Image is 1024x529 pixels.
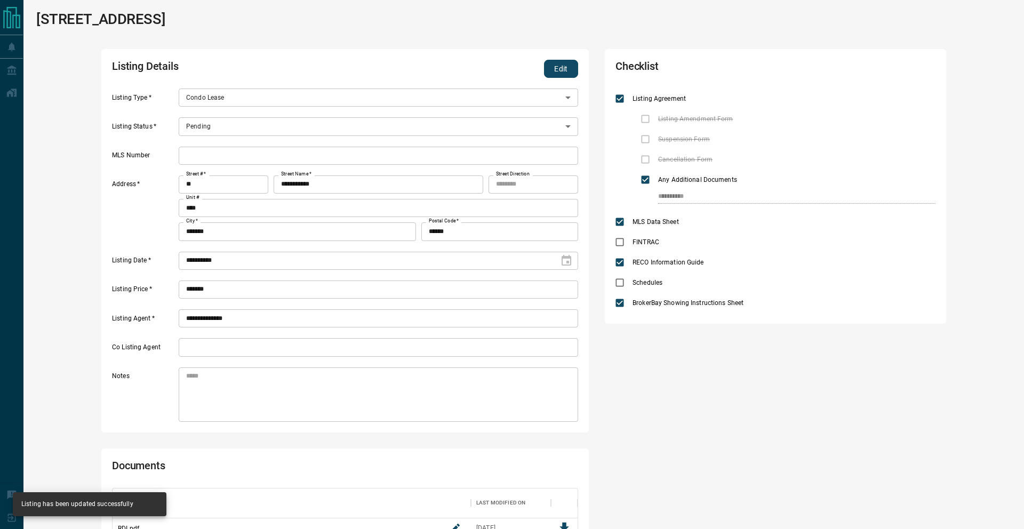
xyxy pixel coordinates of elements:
[429,218,459,225] label: Postal Code
[118,488,145,518] div: Filename
[544,60,578,78] button: Edit
[112,122,176,136] label: Listing Status
[655,114,735,124] span: Listing Amendment Form
[281,171,311,178] label: Street Name
[112,314,176,328] label: Listing Agent
[186,171,206,178] label: Street #
[179,89,578,107] div: Condo Lease
[179,117,578,135] div: Pending
[471,488,551,518] div: Last Modified On
[496,171,530,178] label: Street Direction
[658,190,913,204] input: checklist input
[630,237,662,247] span: FINTRAC
[630,217,682,227] span: MLS Data Sheet
[655,175,740,185] span: Any Additional Documents
[112,285,176,299] label: Listing Price
[630,298,746,308] span: BrokerBay Showing Instructions Sheet
[113,488,471,518] div: Filename
[36,11,165,28] h1: [STREET_ADDRESS]
[112,93,176,107] label: Listing Type
[112,372,176,422] label: Notes
[630,94,689,103] span: Listing Agreement
[112,151,176,165] label: MLS Number
[476,488,525,518] div: Last Modified On
[112,256,176,270] label: Listing Date
[112,459,391,477] h2: Documents
[21,495,133,513] div: Listing has been updated successfully
[186,218,198,225] label: City
[112,180,176,241] label: Address
[655,155,715,164] span: Cancellation Form
[630,258,706,267] span: RECO Information Guide
[112,343,176,357] label: Co Listing Agent
[186,194,199,201] label: Unit #
[655,134,713,144] span: Suspension Form
[615,60,807,78] h2: Checklist
[112,60,391,78] h2: Listing Details
[630,278,665,287] span: Schedules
